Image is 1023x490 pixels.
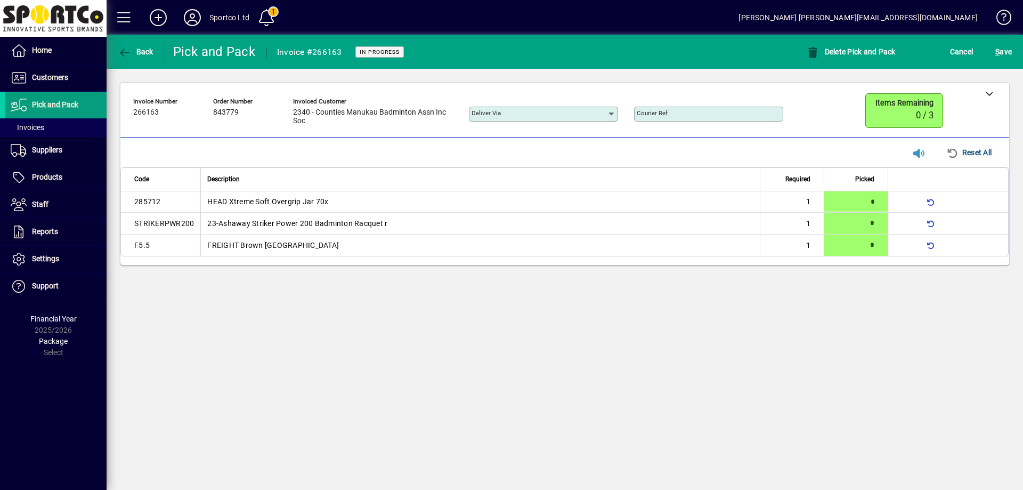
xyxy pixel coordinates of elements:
span: Suppliers [32,146,62,154]
a: Reports [5,219,107,245]
app-page-header-button: Back [107,42,165,61]
button: Reset All [942,143,996,163]
span: 0 / 3 [916,110,933,121]
a: Customers [5,65,107,91]
span: Staff [32,200,48,208]
span: Description [207,173,240,185]
mat-label: Courier Ref [637,109,668,117]
td: FREIGHT Brown [GEOGRAPHIC_DATA] [200,235,760,256]
td: HEAD Xtreme Soft Overgrip Jar 70x [200,191,760,213]
span: 2340 - Counties Manukau Badminton Assn Inc Soc [293,108,453,125]
div: Sportco Ltd [209,9,249,26]
a: Products [5,164,107,191]
span: Financial Year [30,315,77,323]
span: Code [134,173,149,185]
span: Reports [32,227,58,236]
button: Save [993,42,1014,61]
span: Customers [32,73,68,82]
span: Package [39,337,68,346]
a: Invoices [5,118,107,136]
span: Required [785,173,810,185]
div: Invoice #266163 [277,44,342,61]
button: Delete Pick and Pack [803,42,898,61]
span: Delete Pick and Pack [806,47,896,56]
button: Back [115,42,156,61]
a: Knowledge Base [988,2,1010,37]
td: 23-Ashaway Striker Power 200 Badminton Racquet r [200,213,760,235]
span: Cancel [950,43,973,60]
div: Pick and Pack [173,43,255,60]
span: In Progress [360,49,400,55]
span: Pick and Pack [32,100,78,109]
button: Cancel [947,42,976,61]
td: STRIKERPWR200 [121,213,200,235]
span: Reset All [946,144,992,162]
span: S [995,47,1000,56]
span: Picked [855,173,874,185]
span: Support [32,282,59,290]
span: Back [118,47,153,56]
td: F5.5 [121,235,200,256]
a: Home [5,37,107,64]
span: Products [32,173,62,181]
td: 285712 [121,191,200,213]
span: 843779 [213,108,239,117]
span: Settings [32,254,59,263]
a: Settings [5,246,107,272]
td: 1 [760,235,824,256]
a: Staff [5,191,107,218]
span: Invoices [11,123,44,132]
td: 1 [760,213,824,235]
div: [PERSON_NAME] [PERSON_NAME][EMAIL_ADDRESS][DOMAIN_NAME] [738,9,978,26]
td: 1 [760,191,824,213]
mat-label: Deliver via [472,109,501,117]
span: ave [995,43,1012,60]
span: 266163 [133,108,159,117]
span: Home [32,46,52,54]
a: Support [5,273,107,300]
button: Add [141,8,175,27]
button: Profile [175,8,209,27]
a: Suppliers [5,137,107,164]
